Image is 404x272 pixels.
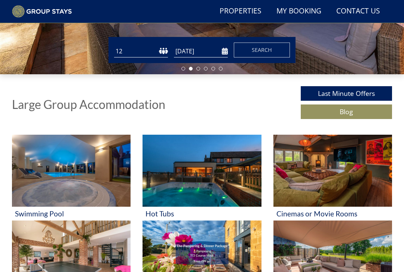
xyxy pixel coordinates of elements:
a: My Booking [273,3,324,20]
img: 'Cinemas or Movie Rooms' - Large Group Accommodation Holiday Ideas [273,135,392,207]
img: 'Hot Tubs' - Large Group Accommodation Holiday Ideas [143,135,261,207]
a: Contact Us [333,3,383,20]
span: Search [252,47,272,54]
input: Arrival Date [174,46,228,58]
button: Search [234,43,290,58]
h3: Hot Tubs [146,210,258,218]
a: 'Swimming Pool' - Large Group Accommodation Holiday Ideas Swimming Pool [12,135,131,221]
a: 'Cinemas or Movie Rooms' - Large Group Accommodation Holiday Ideas Cinemas or Movie Rooms [273,135,392,221]
img: Group Stays [12,5,72,18]
img: 'Swimming Pool' - Large Group Accommodation Holiday Ideas [12,135,131,207]
h3: Cinemas or Movie Rooms [276,210,389,218]
a: 'Hot Tubs' - Large Group Accommodation Holiday Ideas Hot Tubs [143,135,261,221]
h1: Large Group Accommodation [12,98,165,111]
a: Properties [217,3,264,20]
h3: Swimming Pool [15,210,128,218]
a: Blog [301,105,392,119]
a: Last Minute Offers [301,87,392,101]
